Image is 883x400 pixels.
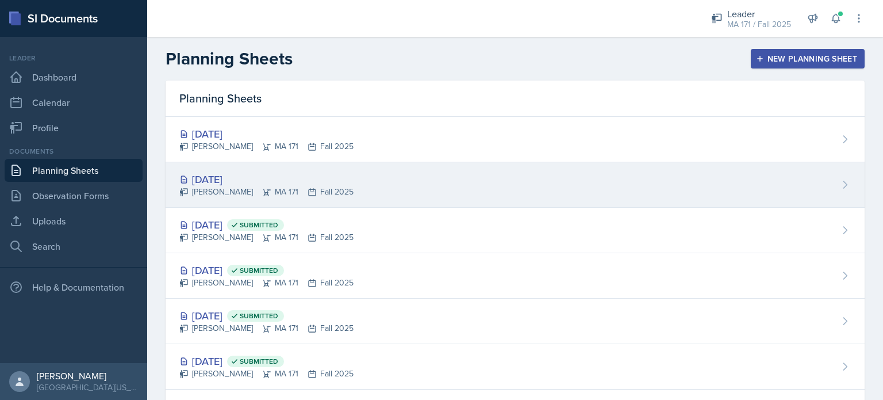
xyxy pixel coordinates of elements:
div: Documents [5,146,143,157]
span: Submitted [240,311,278,321]
a: [DATE] Submitted [PERSON_NAME]MA 171Fall 2025 [166,344,865,390]
h2: Planning Sheets [166,48,293,69]
div: [PERSON_NAME] MA 171 Fall 2025 [179,140,354,153]
div: [DATE] [179,353,354,369]
div: [PERSON_NAME] [37,370,138,382]
div: [PERSON_NAME] MA 171 Fall 2025 [179,277,354,289]
a: Calendar [5,91,143,114]
div: New Planning Sheet [758,54,857,63]
div: [DATE] [179,262,354,278]
a: [DATE] [PERSON_NAME]MA 171Fall 2025 [166,162,865,208]
div: Help & Documentation [5,276,143,299]
div: [PERSON_NAME] MA 171 Fall 2025 [179,368,354,380]
a: [DATE] Submitted [PERSON_NAME]MA 171Fall 2025 [166,208,865,253]
a: [DATE] [PERSON_NAME]MA 171Fall 2025 [166,117,865,162]
a: Uploads [5,209,143,233]
a: Observation Forms [5,184,143,207]
a: Search [5,235,143,258]
a: [DATE] Submitted [PERSON_NAME]MA 171Fall 2025 [166,253,865,299]
a: [DATE] Submitted [PERSON_NAME]MA 171Fall 2025 [166,299,865,344]
a: Profile [5,116,143,139]
div: Planning Sheets [166,81,865,117]
div: [DATE] [179,217,354,233]
div: [DATE] [179,126,354,142]
div: Leader [5,53,143,63]
button: New Planning Sheet [751,49,865,68]
div: [DATE] [179,172,354,187]
div: [GEOGRAPHIC_DATA][US_STATE] in [GEOGRAPHIC_DATA] [37,382,138,393]
div: [PERSON_NAME] MA 171 Fall 2025 [179,231,354,243]
div: Leader [727,7,791,21]
a: Planning Sheets [5,159,143,182]
div: [PERSON_NAME] MA 171 Fall 2025 [179,322,354,334]
div: [DATE] [179,308,354,323]
div: MA 171 / Fall 2025 [727,18,791,31]
div: [PERSON_NAME] MA 171 Fall 2025 [179,186,354,198]
span: Submitted [240,220,278,230]
span: Submitted [240,266,278,275]
span: Submitted [240,357,278,366]
a: Dashboard [5,66,143,89]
